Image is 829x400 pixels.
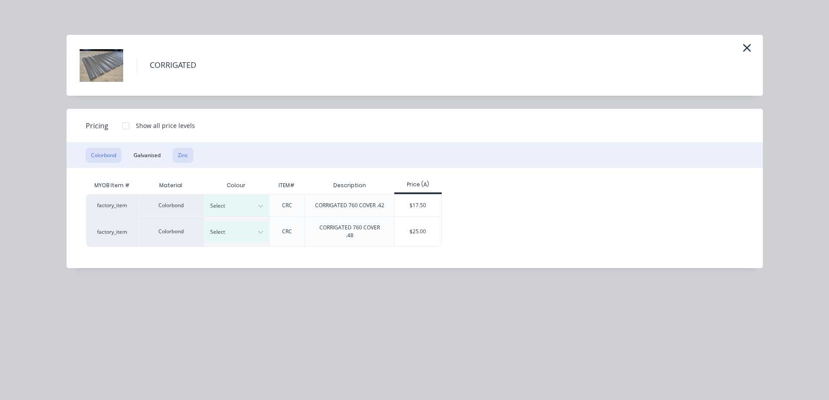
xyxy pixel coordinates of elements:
[204,177,269,194] div: Colour
[326,175,373,196] div: Description
[282,202,292,209] div: CRC
[138,216,204,247] div: Colorbond
[136,57,209,74] h4: CORRIGATED
[173,148,193,163] button: Zinc
[138,177,204,194] div: Material
[282,228,292,235] div: CRC
[86,177,138,194] div: MYOB Item #
[86,194,138,216] div: factory_item
[86,148,121,163] button: Colorbond
[315,202,384,209] div: CORRIGATED 760 COVER .42
[128,148,166,163] button: Galvanised
[86,121,108,131] span: Pricing
[394,181,442,188] div: Price (A)
[395,195,441,216] div: $17.50
[80,44,123,87] img: CORRIGATED
[138,194,204,216] div: Colorbond
[395,217,441,246] div: $25.00
[136,121,195,130] div: Show all price levels
[319,224,380,239] div: CORRIGATED 760 COVER .48
[86,216,138,247] div: factory_item
[272,175,302,196] div: ITEM#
